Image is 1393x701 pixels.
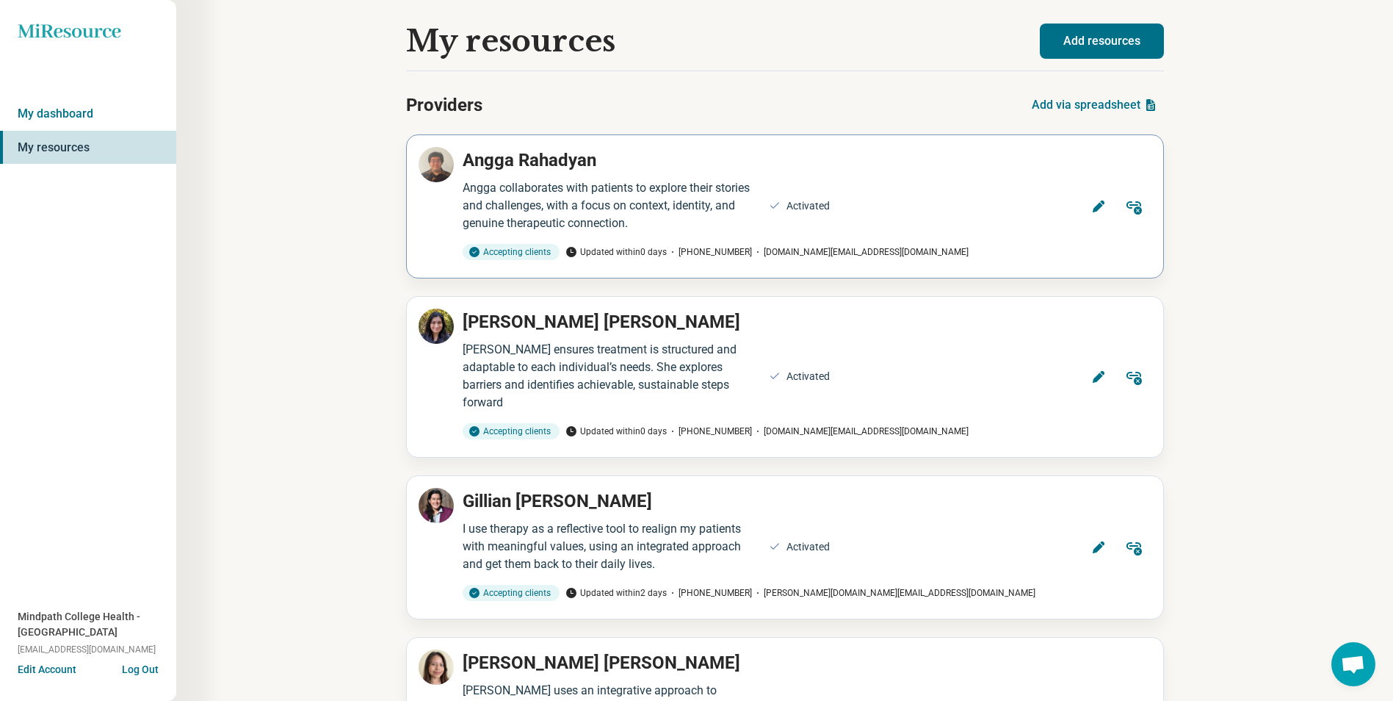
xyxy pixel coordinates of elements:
[463,650,740,676] p: [PERSON_NAME] [PERSON_NAME]
[18,609,176,640] span: Mindpath College Health - [GEOGRAPHIC_DATA]
[18,662,76,677] button: Edit Account
[786,369,830,384] div: Activated
[565,245,667,259] span: Updated within 0 days
[1331,642,1375,686] a: Open chat
[463,309,740,335] p: [PERSON_NAME] [PERSON_NAME]
[463,179,760,232] div: Angga collaborates with patients to explore their stories and challenges, with a focus on context...
[463,423,560,439] div: Accepting clients
[463,520,760,573] div: I use therapy as a reflective tool to realign my patients with meaningful values, using an integr...
[786,539,830,555] div: Activated
[406,24,615,58] h1: My resources
[667,586,752,600] span: [PHONE_NUMBER]
[18,643,156,656] span: [EMAIL_ADDRESS][DOMAIN_NAME]
[463,488,652,514] p: Gillian [PERSON_NAME]
[406,92,482,118] h2: Providers
[565,425,667,438] span: Updated within 0 days
[752,245,969,259] span: [DOMAIN_NAME][EMAIL_ADDRESS][DOMAIN_NAME]
[122,662,159,674] button: Log Out
[786,198,830,214] div: Activated
[463,147,596,173] p: Angga Rahadyan
[463,585,560,601] div: Accepting clients
[667,425,752,438] span: [PHONE_NUMBER]
[565,586,667,600] span: Updated within 2 days
[463,244,560,260] div: Accepting clients
[752,586,1035,600] span: [PERSON_NAME][DOMAIN_NAME][EMAIL_ADDRESS][DOMAIN_NAME]
[752,425,969,438] span: [DOMAIN_NAME][EMAIL_ADDRESS][DOMAIN_NAME]
[1026,87,1164,123] button: Add via spreadsheet
[463,341,760,411] div: [PERSON_NAME] ensures treatment is structured and adaptable to each individual’s needs. She explo...
[667,245,752,259] span: [PHONE_NUMBER]
[1040,24,1164,59] button: Add resources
